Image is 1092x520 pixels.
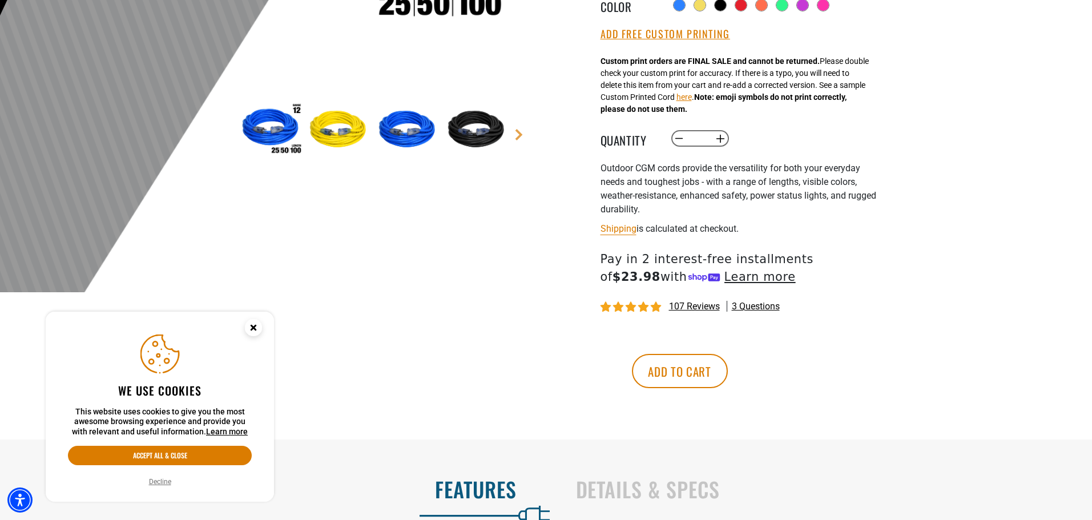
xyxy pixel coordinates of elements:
[632,354,728,388] button: Add to cart
[601,163,876,215] span: Outdoor CGM cords provide the versatility for both your everyday needs and toughest jobs - with a...
[601,55,869,115] div: Please double check your custom print for accuracy. If there is a typo, you will need to delete t...
[46,312,274,502] aside: Cookie Consent
[233,312,274,347] button: Close this option
[24,477,517,501] h2: Features
[601,131,658,146] label: Quantity
[601,223,636,234] a: Shipping
[307,97,373,163] img: Yellow
[513,129,525,140] a: Next
[601,92,847,114] strong: Note: emoji symbols do not print correctly, please do not use them.
[601,302,663,313] span: 4.81 stars
[146,476,175,487] button: Decline
[68,383,252,398] h2: We use cookies
[601,221,880,236] div: is calculated at checkout.
[732,300,780,313] span: 3 questions
[576,477,1069,501] h2: Details & Specs
[376,97,442,163] img: Blue
[669,301,720,312] span: 107 reviews
[601,28,730,41] button: Add Free Custom Printing
[68,407,252,437] p: This website uses cookies to give you the most awesome browsing experience and provide you with r...
[206,427,248,436] a: This website uses cookies to give you the most awesome browsing experience and provide you with r...
[7,487,33,513] div: Accessibility Menu
[601,57,820,66] strong: Custom print orders are FINAL SALE and cannot be returned.
[68,446,252,465] button: Accept all & close
[445,97,511,163] img: Black
[676,91,692,103] button: here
